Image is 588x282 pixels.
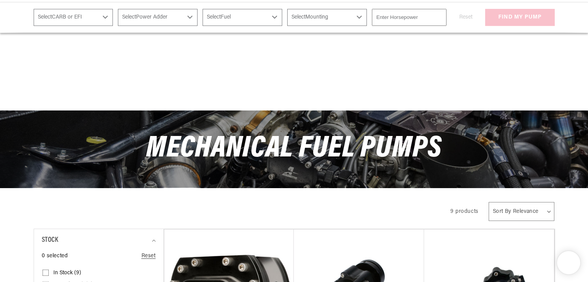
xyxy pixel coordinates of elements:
select: CARB or EFI [34,9,113,26]
span: 9 products [450,209,479,214]
select: Power Adder [118,9,198,26]
select: Mounting [287,9,367,26]
input: Enter Horsepower [372,9,447,26]
span: In stock (9) [53,270,81,277]
select: Fuel [203,9,282,26]
span: Stock [42,235,58,246]
summary: Stock (0 selected) [42,229,156,252]
span: 0 selected [42,252,68,260]
span: Mechanical Fuel Pumps [146,134,442,164]
a: Reset [141,252,156,260]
